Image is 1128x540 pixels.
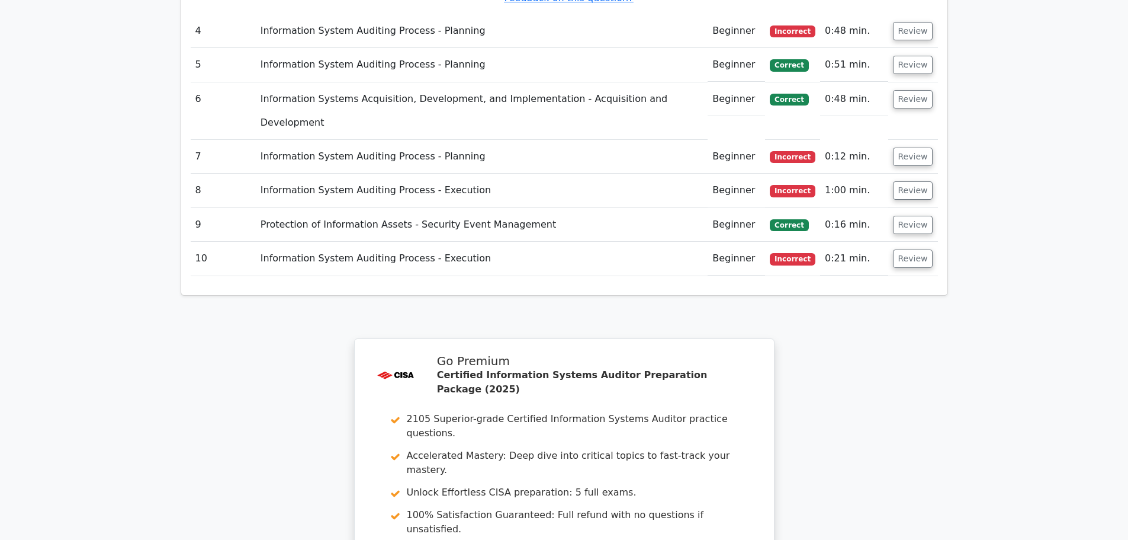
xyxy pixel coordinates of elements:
[820,82,888,116] td: 0:48 min.
[256,14,708,48] td: Information System Auditing Process - Planning
[893,216,933,234] button: Review
[820,242,888,276] td: 0:21 min.
[770,151,815,163] span: Incorrect
[820,14,888,48] td: 0:48 min.
[770,25,815,37] span: Incorrect
[770,253,815,265] span: Incorrect
[191,14,256,48] td: 4
[256,208,708,242] td: Protection of Information Assets - Security Event Management
[191,208,256,242] td: 9
[256,48,708,82] td: Information System Auditing Process - Planning
[708,140,765,174] td: Beginner
[256,174,708,207] td: Information System Auditing Process - Execution
[191,140,256,174] td: 7
[256,82,708,140] td: Information Systems Acquisition, Development, and Implementation - Acquisition and Development
[191,48,256,82] td: 5
[893,181,933,200] button: Review
[770,59,808,71] span: Correct
[820,208,888,242] td: 0:16 min.
[893,56,933,74] button: Review
[256,140,708,174] td: Information System Auditing Process - Planning
[708,242,765,276] td: Beginner
[708,48,765,82] td: Beginner
[191,242,256,276] td: 10
[708,208,765,242] td: Beginner
[820,140,888,174] td: 0:12 min.
[708,14,765,48] td: Beginner
[708,174,765,207] td: Beginner
[820,48,888,82] td: 0:51 min.
[893,148,933,166] button: Review
[191,174,256,207] td: 8
[256,242,708,276] td: Information System Auditing Process - Execution
[820,174,888,207] td: 1:00 min.
[893,90,933,108] button: Review
[191,82,256,140] td: 6
[893,250,933,268] button: Review
[770,94,808,106] span: Correct
[770,219,808,231] span: Correct
[770,185,815,197] span: Incorrect
[893,22,933,40] button: Review
[708,82,765,116] td: Beginner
